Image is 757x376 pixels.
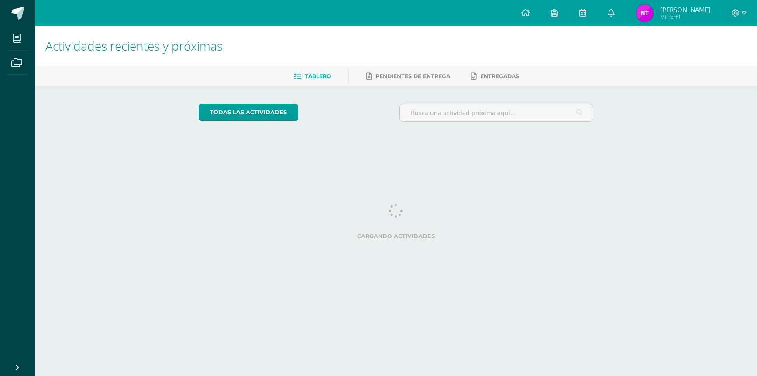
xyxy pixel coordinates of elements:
input: Busca una actividad próxima aquí... [400,104,593,121]
span: Pendientes de entrega [375,73,450,79]
label: Cargando actividades [199,233,594,239]
span: Mi Perfil [660,13,710,21]
span: Entregadas [480,73,519,79]
a: todas las Actividades [199,104,298,121]
a: Pendientes de entrega [366,69,450,83]
span: [PERSON_NAME] [660,5,710,14]
a: Entregadas [471,69,519,83]
img: 1138e3e75d2f172034d199e8c710a61a.png [636,4,654,22]
a: Tablero [294,69,331,83]
span: Actividades recientes y próximas [45,38,223,54]
span: Tablero [305,73,331,79]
